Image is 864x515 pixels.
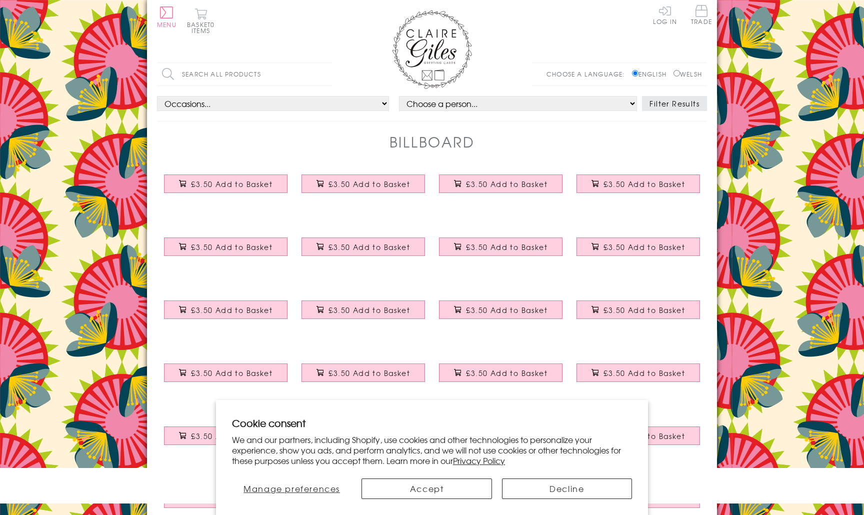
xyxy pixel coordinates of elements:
span: Menu [157,20,176,29]
button: Menu [157,6,176,27]
a: Wedding Card, Mr & Mrs Awesome, blue block letters, with gold foil £3.50 Add to Basket [294,356,432,399]
a: Birthday Card, Happy Birthday, Pink background and stars, with gold foil £3.50 Add to Basket [569,167,707,210]
p: Choose a language: [546,69,630,78]
button: £3.50 Add to Basket [576,237,700,256]
img: Claire Giles Greetings Cards [392,10,472,89]
button: £3.50 Add to Basket [576,300,700,319]
span: £3.50 Add to Basket [328,368,410,378]
button: £3.50 Add to Basket [164,237,288,256]
span: £3.50 Add to Basket [466,179,547,189]
span: £3.50 Add to Basket [603,305,685,315]
span: £3.50 Add to Basket [191,242,272,252]
button: £3.50 Add to Basket [164,174,288,193]
button: Accept [361,478,491,499]
span: £3.50 Add to Basket [328,179,410,189]
span: £3.50 Add to Basket [466,368,547,378]
a: Congratulations Card, In circles with stars and gold foil £3.50 Add to Basket [157,293,294,336]
button: £3.50 Add to Basket [164,300,288,319]
button: £3.50 Add to Basket [439,174,563,193]
button: £3.50 Add to Basket [439,300,563,319]
a: Trade [691,5,712,26]
input: Search [322,63,332,85]
span: £3.50 Add to Basket [466,242,547,252]
span: £3.50 Add to Basket [603,368,685,378]
button: £3.50 Add to Basket [439,237,563,256]
button: Filter Results [642,96,707,111]
button: £3.50 Add to Basket [301,363,425,382]
button: Manage preferences [232,478,351,499]
span: £3.50 Add to Basket [328,305,410,315]
span: 0 items [191,20,214,35]
button: £3.50 Add to Basket [301,237,425,256]
a: New Home Card, Pink on Plum Happy New Home, with gold foil £3.50 Add to Basket [157,419,294,462]
a: Birthday Card, Happy Birthday to you, Block of letters, with gold foil £3.50 Add to Basket [157,230,294,273]
a: Birthday Card, Happy Birthday to You, Rainbow colours, with gold foil £3.50 Add to Basket [157,167,294,210]
span: £3.50 Add to Basket [191,431,272,441]
a: Baby Boy Card, Slanted script with gold stars and gold foil £3.50 Add to Basket [432,293,569,336]
p: We and our partners, including Shopify, use cookies and other technologies to personalize your ex... [232,434,632,465]
button: £3.50 Add to Basket [576,174,700,193]
a: Engagement Card, Congratulations on your Engagemnet text with gold foil £3.50 Add to Basket [157,356,294,399]
a: Birthday Card, Wishing you a Happy Birthday, Block letters, with gold foil £3.50 Add to Basket [432,167,569,210]
input: Search all products [157,63,332,85]
span: £3.50 Add to Basket [191,179,272,189]
label: Welsh [673,69,702,78]
button: £3.50 Add to Basket [164,363,288,382]
span: £3.50 Add to Basket [603,179,685,189]
a: Good Luck Card, Rainbow stencil letters, with gold foil £3.50 Add to Basket [569,230,707,273]
button: £3.50 Add to Basket [576,363,700,382]
span: £3.50 Add to Basket [191,368,272,378]
button: Decline [502,478,632,499]
span: £3.50 Add to Basket [466,305,547,315]
button: £3.50 Add to Basket [301,300,425,319]
a: Log In [653,5,677,24]
a: Graduation Card, Con-GRAD-ulations, Red block letters, with gold foil £3.50 Add to Basket [432,356,569,399]
span: Trade [691,5,712,24]
h2: Cookie consent [232,416,632,430]
label: English [632,69,671,78]
span: £3.50 Add to Basket [191,305,272,315]
a: New Baby Card, Red on yellow background with stars and gold foil £3.50 Add to Basket [569,293,707,336]
button: Basket0 items [187,8,214,33]
input: English [632,70,638,76]
a: Baby Girl Card, Pink with gold stars and gold foil £3.50 Add to Basket [294,293,432,336]
a: Birthday Card, Scattered letters with stars and gold foil £3.50 Add to Basket [294,230,432,273]
button: £3.50 Add to Basket [439,363,563,382]
button: £3.50 Add to Basket [301,174,425,193]
a: Thank You Card, Green block letters with stars and gold foil £3.50 Add to Basket [569,356,707,399]
button: £3.50 Add to Basket [164,426,288,445]
a: Birthday Card, Happy Birthday, Rainbow colours, with gold foil £3.50 Add to Basket [294,167,432,210]
a: Get Well Card, Rainbow block letters and stars, with gold foil £3.50 Add to Basket [432,230,569,273]
span: £3.50 Add to Basket [603,242,685,252]
span: £3.50 Add to Basket [328,242,410,252]
span: Manage preferences [243,482,340,494]
h1: Billboard [389,131,475,152]
input: Welsh [673,70,680,76]
a: Privacy Policy [453,454,505,466]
